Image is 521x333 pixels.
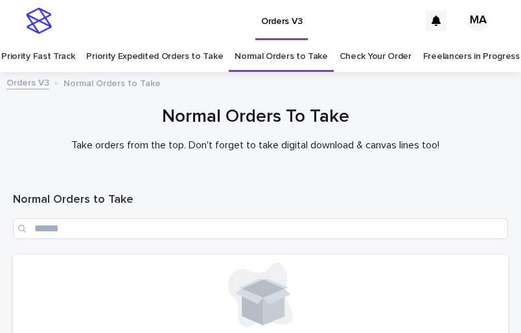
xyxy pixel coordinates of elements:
a: Freelancers in Progress [423,41,520,72]
a: Priority Expedited Orders to Take [86,41,223,72]
a: Priority Fast Track [1,41,75,72]
input: Search [13,218,508,239]
div: MA [468,10,489,31]
h1: Normal Orders To Take [13,105,498,129]
img: stacker-logo-s-only.png [26,8,52,34]
a: Check Your Order [340,41,411,72]
h1: Normal Orders to Take [13,192,508,208]
a: Normal Orders to Take [235,41,328,72]
a: Orders V3 [6,75,49,89]
p: Normal Orders to Take [64,75,161,89]
p: Take orders from the top. Don't forget to take digital download & canvas lines too! [13,139,498,152]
